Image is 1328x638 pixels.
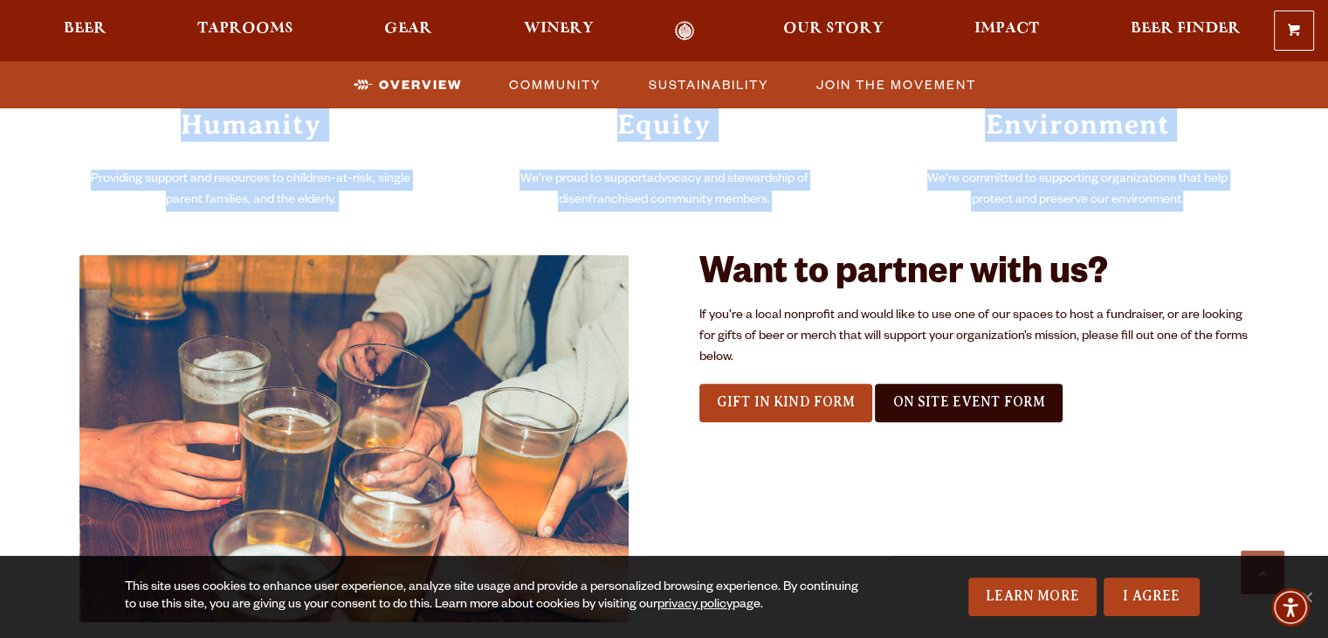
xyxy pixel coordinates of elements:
h2: Want to partner with us? [699,255,1249,297]
a: Winery [513,21,605,41]
span: Winery [524,22,594,36]
span: Gift In Kind Form [717,394,856,410]
span: Taprooms [197,22,293,36]
a: Learn More [968,578,1097,616]
span: On Site Event Form [892,394,1045,410]
span: Beer Finder [1130,22,1240,36]
a: Scroll to top [1241,551,1284,594]
a: Join the Movement [806,72,985,97]
a: On Site Event Form [875,384,1063,422]
span: Impact [974,22,1039,36]
a: Beer [52,21,118,41]
span: Our Story [783,22,884,36]
h3: Humanity [79,105,423,142]
a: Odell Home [652,21,718,41]
div: This site uses cookies to enhance user experience, analyze site usage and provide a personalized ... [125,579,870,614]
a: Beer Finder [1118,21,1251,41]
a: Impact [963,21,1050,41]
span: advocacy and stewardship of disenfranchised community members. [558,173,808,208]
a: Sustainability [638,72,778,97]
a: Gift In Kind Form [699,384,873,422]
a: Taprooms [186,21,305,41]
a: Gear [373,21,444,41]
h3: Environment [905,105,1249,142]
span: Overview [379,72,462,97]
span: Beer [64,22,107,36]
p: Providing support and resources to children-at-risk, single parent families, and the elderly. [79,170,423,212]
span: Gear [384,22,432,36]
p: If you’re a local nonprofit and would like to use one of our spaces to host a fundraiser, or are ... [699,306,1249,369]
div: Accessibility Menu [1271,588,1310,627]
p: We’re proud to support [492,170,836,212]
a: I Agree [1104,578,1200,616]
span: Join the Movement [816,72,976,97]
img: 54664074188_b9c26a45cb_c [79,255,630,622]
a: Community [499,72,610,97]
span: Sustainability [649,72,769,97]
h3: Equity [492,105,836,142]
p: We’re committed to supporting organizations that help protect and preserve our environment. [905,170,1249,212]
a: privacy policy [657,599,733,613]
a: Our Story [772,21,895,41]
span: Community [509,72,602,97]
a: Overview [343,72,471,97]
